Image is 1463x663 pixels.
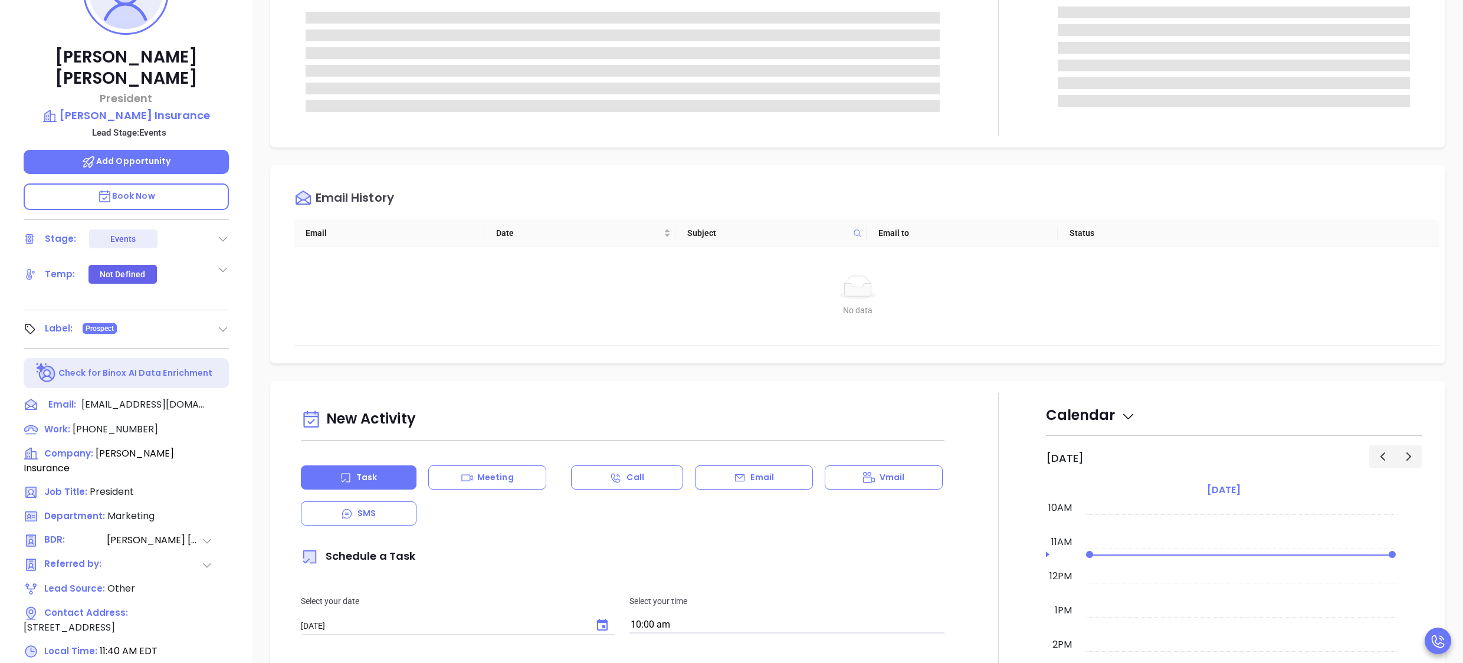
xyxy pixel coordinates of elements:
[110,229,136,248] div: Events
[44,510,105,522] span: Department:
[36,363,57,383] img: Ai-Enrich-DaqCidB-.svg
[301,549,416,563] span: Schedule a Task
[1395,445,1422,467] button: Next day
[496,227,661,239] span: Date
[97,190,155,202] span: Book Now
[1058,219,1249,247] th: Status
[1046,452,1084,465] h2: [DATE]
[301,620,586,632] input: MM/DD/YYYY
[100,644,158,658] span: 11:40 AM EDT
[357,507,376,520] p: SMS
[1049,535,1074,549] div: 11am
[24,447,174,475] span: [PERSON_NAME] Insurance
[44,485,87,498] span: Job Title:
[687,227,848,239] span: Subject
[45,230,77,248] div: Stage:
[301,595,616,608] p: Select your date
[629,595,944,608] p: Select your time
[591,613,614,637] button: Choose date, selected date is Oct 4, 2025
[867,219,1058,247] th: Email to
[48,398,76,413] span: Email:
[356,471,377,484] p: Task
[308,304,1408,317] div: No data
[1046,405,1136,425] span: Calendar
[1046,501,1074,515] div: 10am
[1052,603,1074,618] div: 1pm
[294,219,485,247] th: Email
[301,405,945,435] div: New Activity
[107,582,135,595] span: Other
[880,471,905,484] p: Vmail
[90,485,134,498] span: President
[44,645,97,657] span: Local Time:
[1205,482,1243,498] a: [DATE]
[24,621,115,634] span: [STREET_ADDRESS]
[107,509,155,523] span: Marketing
[316,192,394,208] div: Email History
[1050,638,1074,652] div: 2pm
[626,471,644,484] p: Call
[73,422,158,436] span: [PHONE_NUMBER]
[477,471,514,484] p: Meeting
[1369,445,1396,467] button: Previous day
[81,398,205,412] span: [EMAIL_ADDRESS][DOMAIN_NAME]
[29,125,229,140] p: Lead Stage: Events
[24,107,229,124] a: [PERSON_NAME] Insurance
[750,471,774,484] p: Email
[107,533,201,548] span: [PERSON_NAME] [PERSON_NAME]
[44,447,93,459] span: Company:
[44,533,106,548] span: BDR:
[86,322,114,335] span: Prospect
[45,265,76,283] div: Temp:
[44,582,105,595] span: Lead Source:
[58,367,212,379] p: Check for Binox AI Data Enrichment
[1047,569,1074,583] div: 12pm
[44,606,128,619] span: Contact Address:
[484,219,675,247] th: Date
[45,320,73,337] div: Label:
[24,90,229,106] p: President
[24,47,229,89] p: [PERSON_NAME] [PERSON_NAME]
[44,557,106,572] span: Referred by:
[44,423,70,435] span: Work :
[81,155,171,167] span: Add Opportunity
[100,265,145,284] div: Not Defined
